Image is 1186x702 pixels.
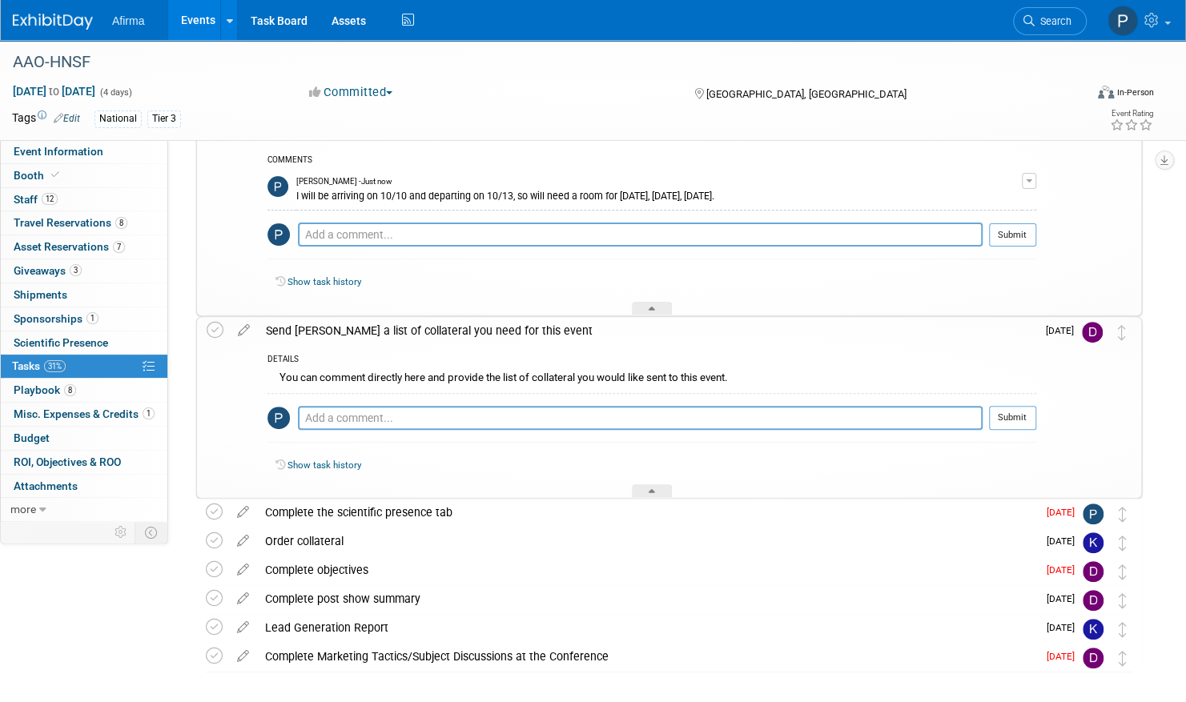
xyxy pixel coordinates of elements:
[1119,651,1127,666] i: Move task
[229,649,257,664] a: edit
[1119,622,1127,637] i: Move task
[229,505,257,519] a: edit
[1047,651,1083,662] span: [DATE]
[1083,503,1104,524] img: Praveen Kaushik
[98,87,132,98] span: (4 days)
[112,14,144,27] span: Afirma
[1,235,167,259] a: Asset Reservations7
[14,479,78,492] span: Attachments
[267,176,288,197] img: Patrick Curren
[287,459,361,471] a: Show task history
[1119,564,1127,580] i: Move task
[267,223,290,246] img: Patrick Curren
[1108,6,1138,36] img: Patrick Curren
[54,113,80,124] a: Edit
[230,323,258,338] a: edit
[257,556,1037,584] div: Complete objectives
[14,288,67,301] span: Shipments
[1,307,167,331] a: Sponsorships1
[12,110,80,128] td: Tags
[14,264,82,277] span: Giveaways
[7,48,1057,77] div: AAO-HNSF
[1083,590,1104,611] img: Drew Smalley
[1047,593,1083,604] span: [DATE]
[46,85,62,98] span: to
[14,455,121,468] span: ROI, Objectives & ROO
[1,427,167,450] a: Budget
[1,355,167,378] a: Tasks31%
[1,283,167,307] a: Shipments
[706,88,906,100] span: [GEOGRAPHIC_DATA], [GEOGRAPHIC_DATA]
[14,240,125,253] span: Asset Reservations
[14,336,108,349] span: Scientific Presence
[51,170,59,179] i: Booth reservation complete
[10,503,36,515] span: more
[1,475,167,498] a: Attachments
[1,140,167,163] a: Event Information
[44,360,66,372] span: 31%
[257,528,1037,555] div: Order collateral
[267,354,1036,367] div: DETAILS
[983,83,1154,107] div: Event Format
[267,367,1036,392] div: You can comment directly here and provide the list of collateral you would like sent to this event.
[113,241,125,253] span: 7
[107,522,135,543] td: Personalize Event Tab Strip
[14,169,62,182] span: Booth
[1013,7,1087,35] a: Search
[1082,322,1103,343] img: Drew Smalley
[14,193,58,206] span: Staff
[1110,110,1153,118] div: Event Rating
[86,312,98,324] span: 1
[1098,86,1114,98] img: Format-Inperson.png
[1083,648,1104,668] img: Drew Smalley
[1,259,167,283] a: Giveaways3
[1116,86,1154,98] div: In-Person
[1,451,167,474] a: ROI, Objectives & ROO
[14,407,155,420] span: Misc. Expenses & Credits
[14,312,98,325] span: Sponsorships
[258,317,1036,344] div: Send [PERSON_NAME] a list of collateral you need for this event
[1,498,167,521] a: more
[1,331,167,355] a: Scientific Presence
[13,14,93,30] img: ExhibitDay
[296,187,1022,203] div: I will be arriving on 10/10 and departing on 10/13, so will need a room for [DATE], [DATE], [DATE].
[1,379,167,402] a: Playbook8
[94,110,142,127] div: National
[14,145,103,158] span: Event Information
[1,211,167,235] a: Travel Reservations8
[14,431,50,444] span: Budget
[1083,532,1104,553] img: Keirsten Davis
[229,592,257,606] a: edit
[14,216,127,229] span: Travel Reservations
[257,499,1037,526] div: Complete the scientific presence tab
[12,84,96,98] span: [DATE] [DATE]
[257,585,1037,612] div: Complete post show summary
[1083,619,1104,640] img: Keirsten Davis
[267,407,290,429] img: Patrick Curren
[147,110,181,127] div: Tier 3
[1,188,167,211] a: Staff12
[64,384,76,396] span: 8
[257,643,1037,670] div: Complete Marketing Tactics/Subject Discussions at the Conference
[229,563,257,577] a: edit
[115,217,127,229] span: 8
[229,534,257,548] a: edit
[267,153,1036,170] div: COMMENTS
[229,620,257,635] a: edit
[14,383,76,396] span: Playbook
[1,403,167,426] a: Misc. Expenses & Credits1
[1119,593,1127,608] i: Move task
[1047,564,1083,576] span: [DATE]
[1118,325,1126,340] i: Move task
[1119,536,1127,551] i: Move task
[12,359,66,372] span: Tasks
[1047,507,1083,518] span: [DATE]
[1,164,167,187] a: Booth
[70,264,82,276] span: 3
[42,193,58,205] span: 12
[304,84,399,101] button: Committed
[1035,15,1071,27] span: Search
[989,223,1036,247] button: Submit
[1083,561,1104,582] img: Drew Smalley
[143,407,155,419] span: 1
